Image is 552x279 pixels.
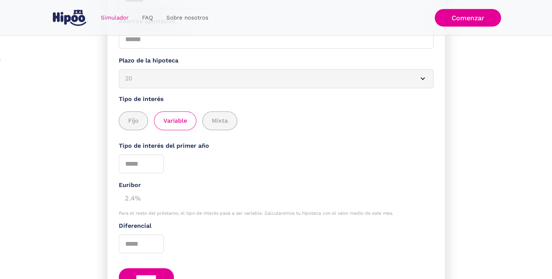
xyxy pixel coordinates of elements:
a: Simulador [94,10,135,25]
span: Mixta [212,116,228,126]
span: Variable [163,116,187,126]
div: Para el resto del préstamo, el tipo de interés pasa a ser variable. Calcularemos tu hipoteca con ... [119,211,434,216]
div: 20 [125,74,409,83]
div: 2.4% [119,190,434,205]
label: Tipo de interés [119,95,434,104]
label: Plazo de la hipoteca [119,56,434,65]
a: home [51,7,88,29]
label: Tipo de interés del primer año [119,141,434,151]
label: Diferencial [119,221,434,231]
a: Sobre nosotros [160,10,215,25]
div: Euríbor [119,181,434,190]
a: Comenzar [435,9,501,27]
a: FAQ [135,10,160,25]
article: 20 [119,69,434,88]
div: add_description_here [119,111,434,131]
span: Fijo [128,116,139,126]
